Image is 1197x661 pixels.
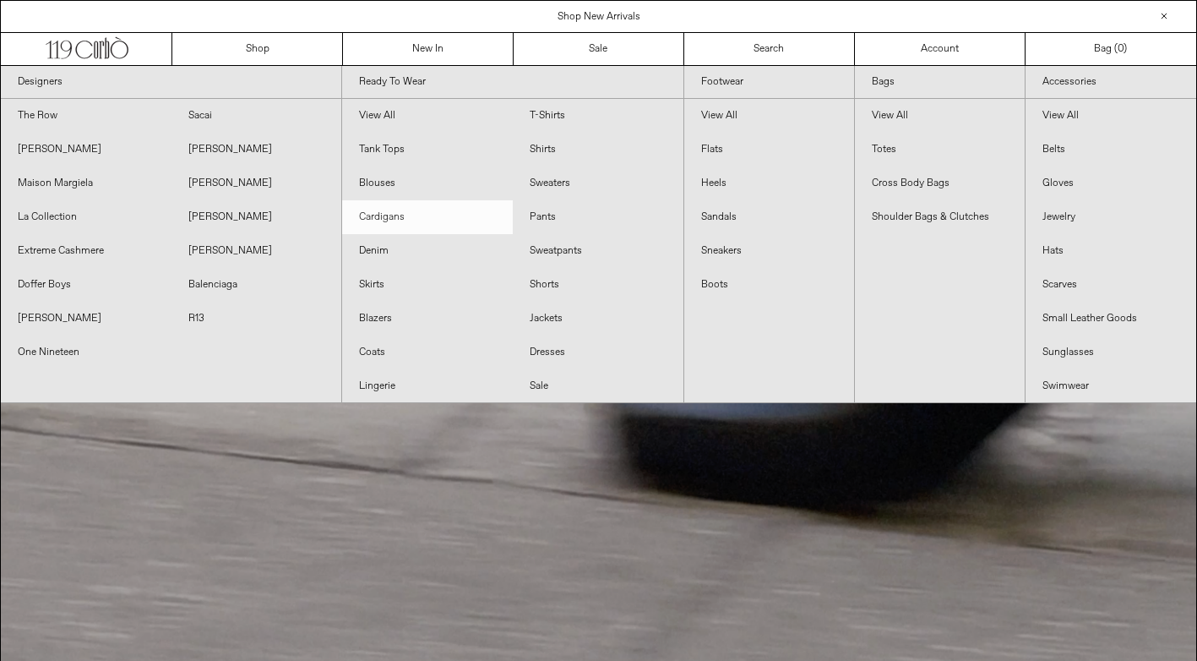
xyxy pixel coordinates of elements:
a: Blazers [342,302,513,336]
a: One Nineteen [1,336,171,369]
a: Flats [684,133,854,167]
a: View All [1026,99,1196,133]
a: [PERSON_NAME] [1,302,171,336]
a: R13 [171,302,342,336]
span: 0 [1118,42,1124,56]
a: [PERSON_NAME] [1,133,171,167]
a: T-Shirts [513,99,683,133]
a: Sneakers [684,234,854,268]
a: Sandals [684,200,854,234]
a: Doffer Boys [1,268,171,302]
a: Boots [684,268,854,302]
a: Ready To Wear [342,66,683,99]
a: Denim [342,234,513,268]
a: Sweaters [513,167,683,200]
a: Jackets [513,302,683,336]
a: Shoulder Bags & Clutches [855,200,1025,234]
a: Shop New Arrivals [558,10,640,24]
a: View All [855,99,1025,133]
a: Swimwear [1026,369,1196,403]
a: Extreme Cashmere [1,234,171,268]
a: The Row [1,99,171,133]
a: View All [684,99,854,133]
a: Lingerie [342,369,513,403]
a: La Collection [1,200,171,234]
a: Tank Tops [342,133,513,167]
a: [PERSON_NAME] [171,167,342,200]
a: Dresses [513,336,683,369]
a: Shop [172,33,343,65]
a: Sweatpants [513,234,683,268]
span: ) [1118,41,1127,57]
a: Gloves [1026,167,1196,200]
a: Scarves [1026,268,1196,302]
a: [PERSON_NAME] [171,234,342,268]
a: Footwear [684,66,854,99]
a: Shorts [513,268,683,302]
a: Balenciaga [171,268,342,302]
a: View All [342,99,513,133]
a: Sacai [171,99,342,133]
a: [PERSON_NAME] [171,200,342,234]
a: Account [855,33,1026,65]
a: [PERSON_NAME] [171,133,342,167]
a: Bag () [1026,33,1196,65]
a: Search [684,33,855,65]
a: Pants [513,200,683,234]
a: Sale [514,33,684,65]
a: Belts [1026,133,1196,167]
a: Designers [1,66,341,99]
a: Accessories [1026,66,1196,99]
a: Totes [855,133,1025,167]
a: Coats [342,336,513,369]
a: Small Leather Goods [1026,302,1196,336]
a: Heels [684,167,854,200]
a: Skirts [342,268,513,302]
a: Sale [513,369,683,403]
a: Jewelry [1026,200,1196,234]
a: New In [343,33,514,65]
a: Shirts [513,133,683,167]
a: Blouses [342,167,513,200]
a: Maison Margiela [1,167,171,200]
a: Sunglasses [1026,336,1196,369]
a: Hats [1026,234,1196,268]
a: Cross Body Bags [855,167,1025,200]
a: Bags [855,66,1025,99]
a: Cardigans [342,200,513,234]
